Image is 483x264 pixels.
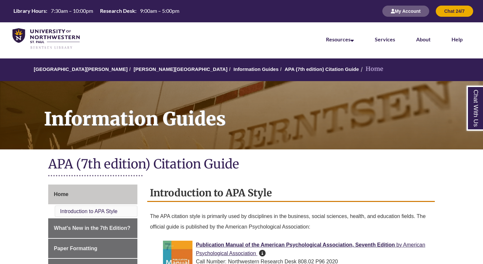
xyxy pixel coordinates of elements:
[60,209,117,214] a: Introduction to APA Style
[48,218,137,238] a: What's New in the 7th Edition?
[196,242,425,256] span: American Psychological Association
[233,66,279,72] a: Information Guides
[452,36,463,42] a: Help
[375,36,395,42] a: Services
[436,6,473,17] button: Chat 24/7
[359,64,383,74] li: Home
[416,36,431,42] a: About
[436,8,473,14] a: Chat 24/7
[48,239,137,258] a: Paper Formatting
[147,185,434,202] h2: Introduction to APA Style
[382,6,429,17] button: My Account
[97,7,137,14] th: Research Desk:
[54,246,97,251] span: Paper Formatting
[285,66,359,72] a: APA (7th edition) Citation Guide
[37,81,483,141] h1: Information Guides
[54,191,68,197] span: Home
[34,66,128,72] a: [GEOGRAPHIC_DATA][PERSON_NAME]
[11,7,182,14] table: Hours Today
[196,242,425,256] a: Publication Manual of the American Psychological Association, Seventh Edition by American Psychol...
[48,185,137,204] a: Home
[54,225,130,231] span: What's New in the 7th Edition?
[48,156,434,173] h1: APA (7th edition) Citation Guide
[140,8,179,14] span: 9:00am – 5:00pm
[12,28,80,50] img: UNWSP Library Logo
[11,7,48,14] th: Library Hours:
[11,7,182,15] a: Hours Today
[382,8,429,14] a: My Account
[196,242,395,248] span: Publication Manual of the American Psychological Association, Seventh Edition
[134,66,228,72] a: [PERSON_NAME][GEOGRAPHIC_DATA]
[326,36,354,42] a: Resources
[396,242,402,248] span: by
[150,209,432,235] p: The APA citation style is primarily used by disciplines in the business, social sciences, health,...
[51,8,93,14] span: 7:30am – 10:00pm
